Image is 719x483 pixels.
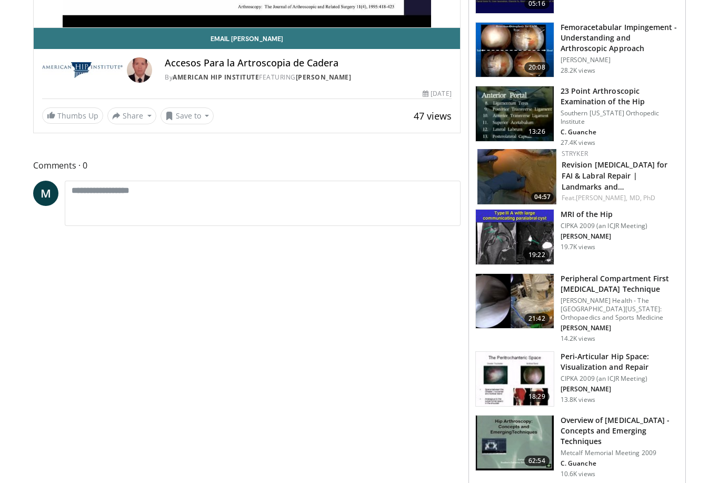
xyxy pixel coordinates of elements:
[561,56,679,64] p: [PERSON_NAME]
[561,324,679,332] p: [PERSON_NAME]
[561,66,595,75] p: 28.2K views
[561,232,647,241] p: [PERSON_NAME]
[476,23,554,77] img: 410288_3.png.150x105_q85_crop-smart_upscale.jpg
[561,449,679,457] p: Metcalf Memorial Meeting 2009
[561,396,595,404] p: 13.8K views
[475,86,679,147] a: 13:26 23 Point Arthroscopic Examination of the Hip Southern [US_STATE] Orthopedic Institute C. Gu...
[475,273,679,343] a: 21:42 Peripheral Compartment First [MEDICAL_DATA] Technique [PERSON_NAME] Health - The [GEOGRAPHI...
[34,28,460,49] a: Email [PERSON_NAME]
[562,160,668,192] a: Revision [MEDICAL_DATA] for FAI & Labral Repair | Landmarks and…
[477,149,556,204] img: rQqFhpGihXXoLKSn5hMDoxOjBrOw-uIx_3.150x105_q85_crop-smart_upscale.jpg
[33,159,461,172] span: Comments 0
[42,57,123,83] img: American Hip Institute
[562,193,677,203] div: Feat.
[561,334,595,343] p: 14.2K views
[165,57,451,69] h4: Accesos Para la Artroscopia de Cadera
[561,351,679,372] h3: Peri-Articular Hip Space: Visualization and Repair
[561,470,595,478] p: 10.6K views
[561,22,679,54] h3: Femoracetabular Impingement - Understanding and Arthroscopic Approach
[576,193,655,202] a: [PERSON_NAME], MD, PhD
[476,274,554,329] img: 38435631-10db-4727-a286-eca0cfba0365.150x105_q85_crop-smart_upscale.jpg
[475,209,679,265] a: 19:22 MRI of the Hip CIPKA 2009 (an ICJR Meeting) [PERSON_NAME] 19.7K views
[524,62,550,73] span: 20:08
[127,57,152,83] img: Avatar
[561,415,679,447] h3: Overview of [MEDICAL_DATA] - Concepts and Emerging Techniques
[561,459,679,468] p: C. Guanche
[561,222,647,230] p: CIPKA 2009 (an ICJR Meeting)
[561,86,679,107] h3: 23 Point Arthroscopic Examination of the Hip
[423,89,451,98] div: [DATE]
[562,149,588,158] a: Stryker
[561,209,647,220] h3: MRI of the Hip
[476,86,554,141] img: oa8B-rsjN5HfbTbX4xMDoxOjBrO-I4W8.150x105_q85_crop-smart_upscale.jpg
[161,107,214,124] button: Save to
[561,385,679,393] p: [PERSON_NAME]
[476,210,554,264] img: applegate_-_mri_napa_2.png.150x105_q85_crop-smart_upscale.jpg
[531,192,554,202] span: 04:57
[475,351,679,407] a: 18:29 Peri-Articular Hip Space: Visualization and Repair CIPKA 2009 (an ICJR Meeting) [PERSON_NAM...
[42,107,103,124] a: Thumbs Up
[476,352,554,407] img: NAPA_PTSD_2009_100008850_2.jpg.150x105_q85_crop-smart_upscale.jpg
[561,273,679,294] h3: Peripheral Compartment First [MEDICAL_DATA] Technique
[476,416,554,470] img: 678363_3.png.150x105_q85_crop-smart_upscale.jpg
[173,73,259,82] a: American Hip Institute
[561,128,679,136] p: C. Guanche
[475,415,679,478] a: 62:54 Overview of [MEDICAL_DATA] - Concepts and Emerging Techniques Metcalf Memorial Meeting 2009...
[561,109,679,126] p: Southern [US_STATE] Orthopedic Institute
[33,181,58,206] a: M
[561,139,595,147] p: 27.4K views
[524,456,550,466] span: 62:54
[296,73,352,82] a: [PERSON_NAME]
[561,243,595,251] p: 19.7K views
[561,297,679,322] p: [PERSON_NAME] Health - The [GEOGRAPHIC_DATA][US_STATE]: Orthopaedics and Sports Medicine
[477,149,556,204] a: 04:57
[524,313,550,324] span: 21:42
[524,391,550,402] span: 18:29
[107,107,156,124] button: Share
[524,126,550,137] span: 13:26
[524,250,550,260] span: 19:22
[475,22,679,78] a: 20:08 Femoracetabular Impingement - Understanding and Arthroscopic Approach [PERSON_NAME] 28.2K v...
[165,73,451,82] div: By FEATURING
[561,374,679,383] p: CIPKA 2009 (an ICJR Meeting)
[414,110,452,122] span: 47 views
